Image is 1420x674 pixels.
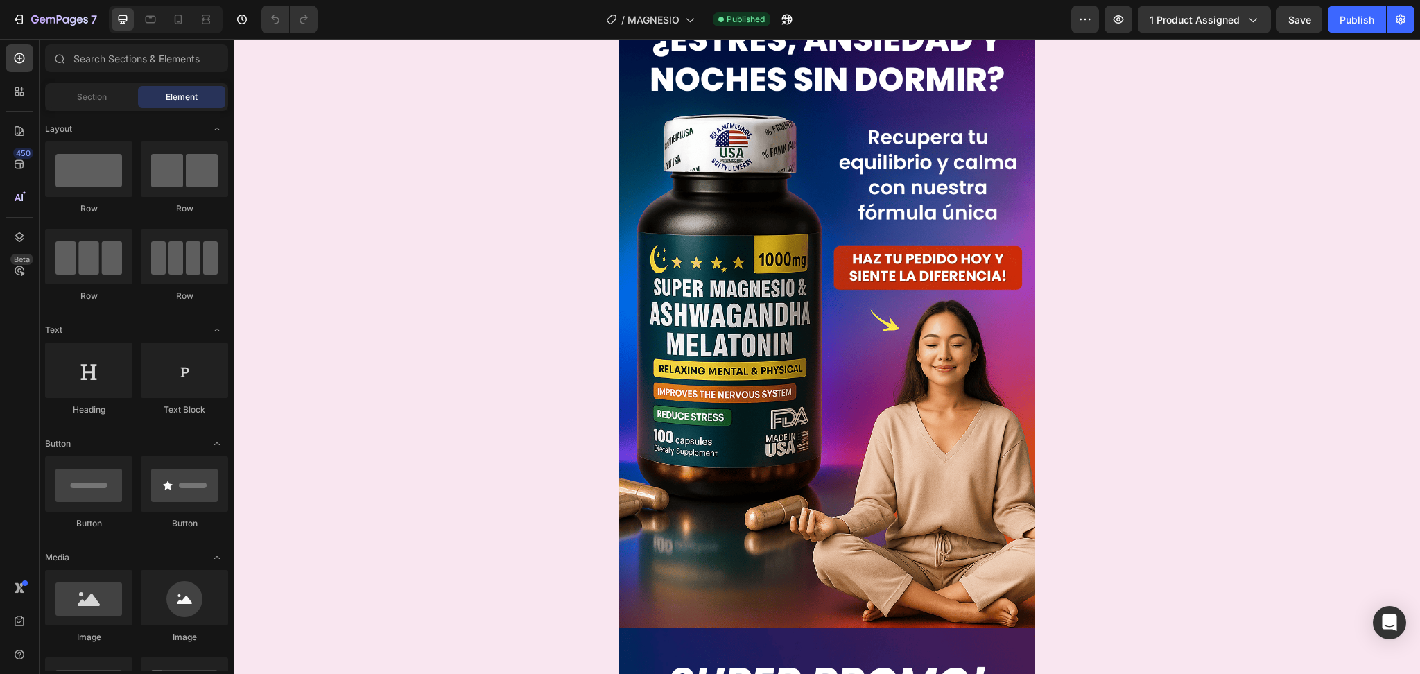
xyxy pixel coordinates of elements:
[45,404,132,416] div: Heading
[1276,6,1322,33] button: Save
[1373,606,1406,639] div: Open Intercom Messenger
[45,202,132,215] div: Row
[10,254,33,265] div: Beta
[141,631,228,643] div: Image
[45,324,62,336] span: Text
[1340,12,1374,27] div: Publish
[727,13,765,26] span: Published
[206,433,228,455] span: Toggle open
[1150,12,1240,27] span: 1 product assigned
[6,6,103,33] button: 7
[1328,6,1386,33] button: Publish
[45,551,69,564] span: Media
[141,517,228,530] div: Button
[13,148,33,159] div: 450
[1288,14,1311,26] span: Save
[234,39,1420,674] iframe: Design area
[621,12,625,27] span: /
[45,290,132,302] div: Row
[141,202,228,215] div: Row
[627,12,679,27] span: MAGNESIO
[261,6,318,33] div: Undo/Redo
[206,118,228,140] span: Toggle open
[141,404,228,416] div: Text Block
[45,123,72,135] span: Layout
[141,290,228,302] div: Row
[206,319,228,341] span: Toggle open
[206,546,228,569] span: Toggle open
[77,91,107,103] span: Section
[45,438,71,450] span: Button
[91,11,97,28] p: 7
[166,91,198,103] span: Element
[45,631,132,643] div: Image
[45,44,228,72] input: Search Sections & Elements
[45,517,132,530] div: Button
[1138,6,1271,33] button: 1 product assigned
